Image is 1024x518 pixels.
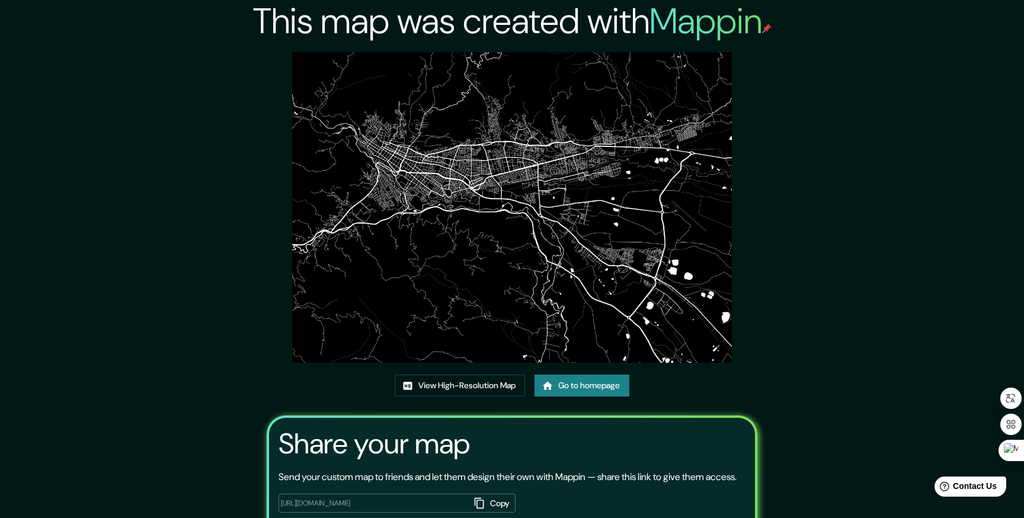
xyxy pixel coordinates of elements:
[279,427,470,461] h3: Share your map
[469,494,516,513] button: Copy
[292,52,732,363] img: created-map
[919,472,1011,505] iframe: Help widget launcher
[762,24,772,33] img: mappin-pin
[279,470,737,484] p: Send your custom map to friends and let them design their own with Mappin — share this link to gi...
[395,375,525,397] a: View High-Resolution Map
[535,375,629,397] a: Go to homepage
